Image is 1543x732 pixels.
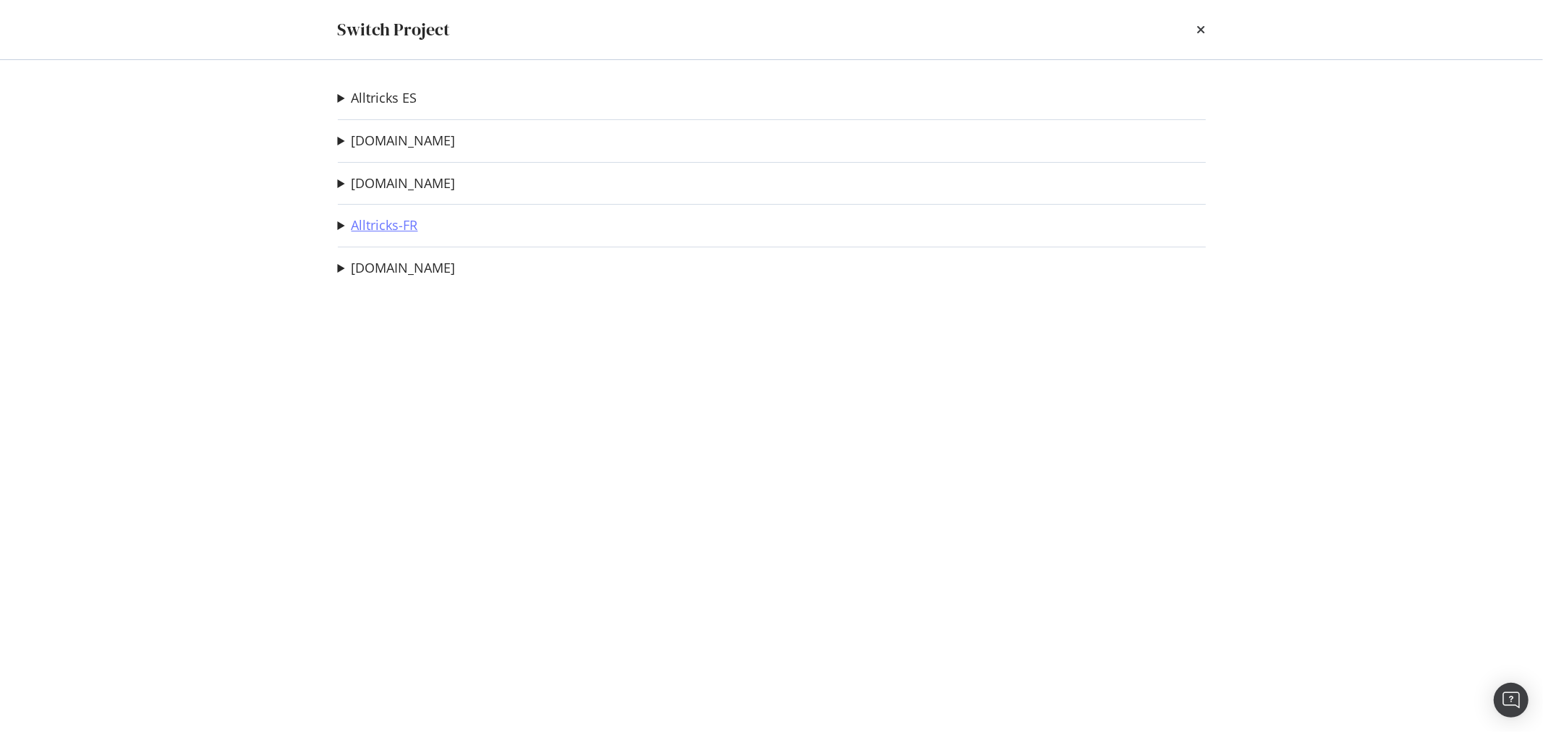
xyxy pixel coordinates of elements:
a: [DOMAIN_NAME] [352,133,456,148]
summary: Alltricks-FR [338,216,418,235]
div: Switch Project [338,17,451,42]
div: Ouvrir le Messenger Intercom [1494,683,1529,718]
div: times [1197,17,1206,42]
a: Alltricks-FR [352,218,418,233]
a: [DOMAIN_NAME] [352,176,456,191]
summary: Alltricks ES [338,89,417,108]
a: [DOMAIN_NAME] [352,260,456,276]
summary: [DOMAIN_NAME] [338,259,456,278]
summary: [DOMAIN_NAME] [338,174,456,193]
summary: [DOMAIN_NAME] [338,132,456,150]
a: Alltricks ES [352,90,417,106]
